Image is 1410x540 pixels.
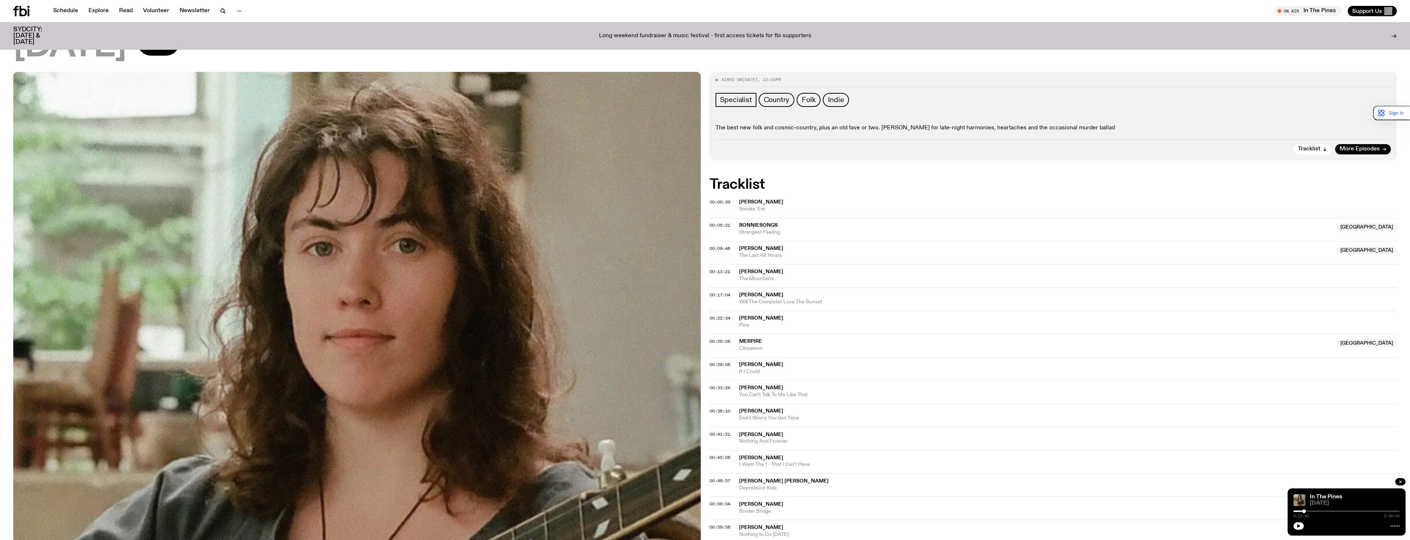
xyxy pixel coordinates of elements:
[739,508,1333,515] span: Border Bridge
[84,6,113,16] a: Explore
[739,316,783,321] span: [PERSON_NAME]
[739,206,1397,213] span: Smoke 'Em
[710,270,730,274] button: 00:13:21
[739,461,1397,468] span: I Want The 1 - That I Can't Have
[13,27,60,45] h3: SYDCITY: [DATE] & [DATE]
[710,339,730,344] button: 00:26:08
[759,93,795,107] a: Country
[710,362,730,367] span: 00:29:08
[710,408,730,414] span: 00:38:10
[739,391,1397,398] span: You Can't Talk To Me Like That
[739,478,829,484] span: [PERSON_NAME] [PERSON_NAME]
[1310,494,1342,500] a: In The Pines
[710,454,730,460] span: 00:45:08
[739,292,783,297] span: [PERSON_NAME]
[739,339,762,344] span: Merpire
[710,409,730,413] button: 00:38:10
[739,246,783,251] span: [PERSON_NAME]
[720,96,752,104] span: Specialist
[710,338,730,344] span: 00:26:08
[710,223,730,227] button: 00:05:21
[764,96,790,104] span: Country
[739,252,1333,259] span: The Last 48 Hours
[742,77,758,83] span: [DATE]
[1337,247,1397,254] span: [GEOGRAPHIC_DATA]
[710,293,730,297] button: 00:17:04
[710,501,730,507] span: 00:56:04
[797,93,821,107] a: Folk
[758,77,781,83] span: , 12:00pm
[1337,339,1397,347] span: [GEOGRAPHIC_DATA]
[710,432,730,436] button: 00:41:21
[1337,223,1397,231] span: [GEOGRAPHIC_DATA]
[739,269,783,274] span: [PERSON_NAME]
[13,30,126,63] span: [DATE]
[710,178,1397,191] h2: Tracklist
[739,199,783,205] span: [PERSON_NAME]
[739,385,783,390] span: [PERSON_NAME]
[710,315,730,321] span: 00:22:34
[710,479,730,483] button: 00:48:57
[710,269,730,275] span: 00:13:21
[739,322,1397,329] span: Pine
[823,93,849,107] a: Indie
[710,199,730,205] span: 00:00:39
[1274,6,1342,16] button: On AirIn The Pines
[739,368,1397,375] span: If I Could
[599,33,811,39] p: Long weekend fundraiser & music festival - first access tickets for fbi supporters
[739,485,1397,492] span: Depression Kids
[1294,514,1309,518] span: 0:11:52
[828,96,844,104] span: Indie
[1298,146,1320,152] span: Tracklist
[1294,144,1331,154] button: Tracklist
[710,478,730,484] span: 00:48:57
[1335,144,1391,154] a: More Episodes
[739,299,1397,306] span: Will The Computer Love The Sunset
[739,455,783,460] span: [PERSON_NAME]
[139,6,174,16] a: Volunteer
[49,6,83,16] a: Schedule
[175,6,214,16] a: Newsletter
[739,223,778,228] span: Bonniesongs
[710,431,730,437] span: 00:41:21
[739,415,1397,422] span: Don't Worry You Got Time
[710,222,730,228] span: 00:05:21
[710,245,730,251] span: 00:09:48
[739,362,783,367] span: [PERSON_NAME]
[739,438,1397,445] span: Nothing And Forever
[115,6,137,16] a: Read
[739,531,1333,538] span: Nothing to Do [DATE]
[739,408,783,414] span: [PERSON_NAME]
[710,386,730,390] button: 00:33:26
[716,125,1391,132] p: The best new folk and cosmic-country, plus an old fave or two. [PERSON_NAME] for late-night harmo...
[710,524,730,530] span: 00:59:58
[710,385,730,391] span: 00:33:26
[1340,146,1380,152] span: More Episodes
[710,363,730,367] button: 00:29:08
[721,77,742,83] span: Aired on
[710,292,730,298] span: 00:17:04
[739,229,1333,236] span: Strangest Feeling
[710,502,730,506] button: 00:56:04
[1384,514,1400,518] span: 2:00:00
[739,275,1397,282] span: The Mountains
[1348,6,1397,16] button: Support Us
[710,456,730,460] button: 00:45:08
[739,345,1333,352] span: Cinnamon
[1310,501,1400,506] span: [DATE]
[710,316,730,320] button: 00:22:34
[739,525,783,530] span: [PERSON_NAME]
[1352,8,1382,14] span: Support Us
[739,432,783,437] span: [PERSON_NAME]
[716,93,756,107] a: Specialist
[802,96,815,104] span: Folk
[710,247,730,251] button: 00:09:48
[710,525,730,529] button: 00:59:58
[739,502,783,507] span: [PERSON_NAME]
[710,200,730,204] button: 00:00:39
